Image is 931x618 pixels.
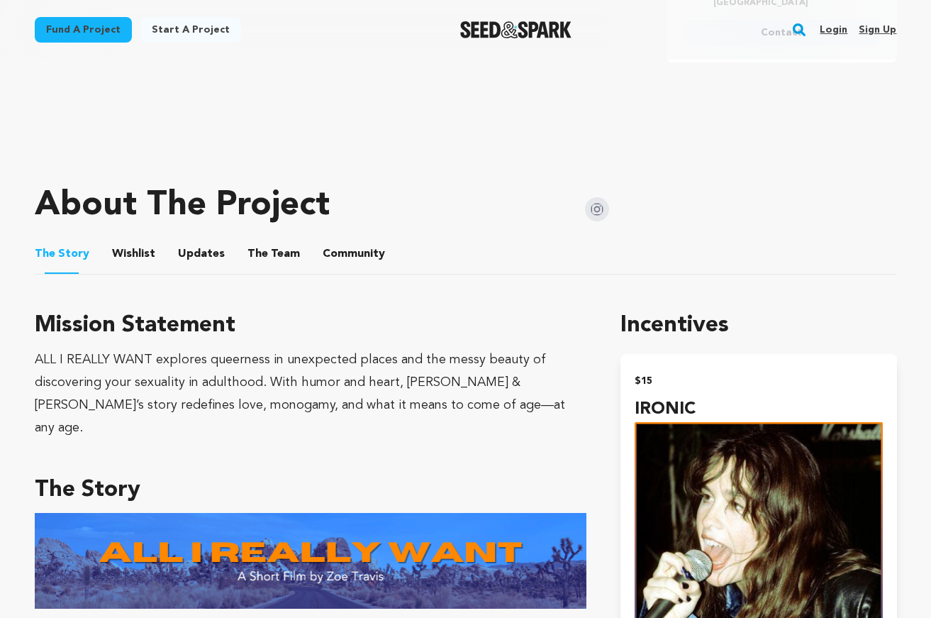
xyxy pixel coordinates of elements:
[140,17,241,43] a: Start a project
[35,245,55,263] span: The
[635,371,882,391] h2: $15
[35,245,89,263] span: Story
[178,245,225,263] span: Updates
[460,21,572,38] a: Seed&Spark Homepage
[820,18,847,41] a: Login
[859,18,896,41] a: Sign up
[247,245,268,263] span: The
[620,309,896,343] h1: Incentives
[35,513,587,609] img: 1750374960-1.png
[585,197,609,221] img: Seed&Spark Instagram Icon
[247,245,300,263] span: Team
[112,245,155,263] span: Wishlist
[460,21,572,38] img: Seed&Spark Logo Dark Mode
[635,397,882,422] h4: IRONIC
[323,245,385,263] span: Community
[35,348,587,439] div: ALL I REALLY WANT explores queerness in unexpected places and the messy beauty of discovering you...
[35,473,587,507] h3: The Story
[35,309,587,343] h3: Mission Statement
[35,189,330,223] h1: About The Project
[35,17,132,43] a: Fund a project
